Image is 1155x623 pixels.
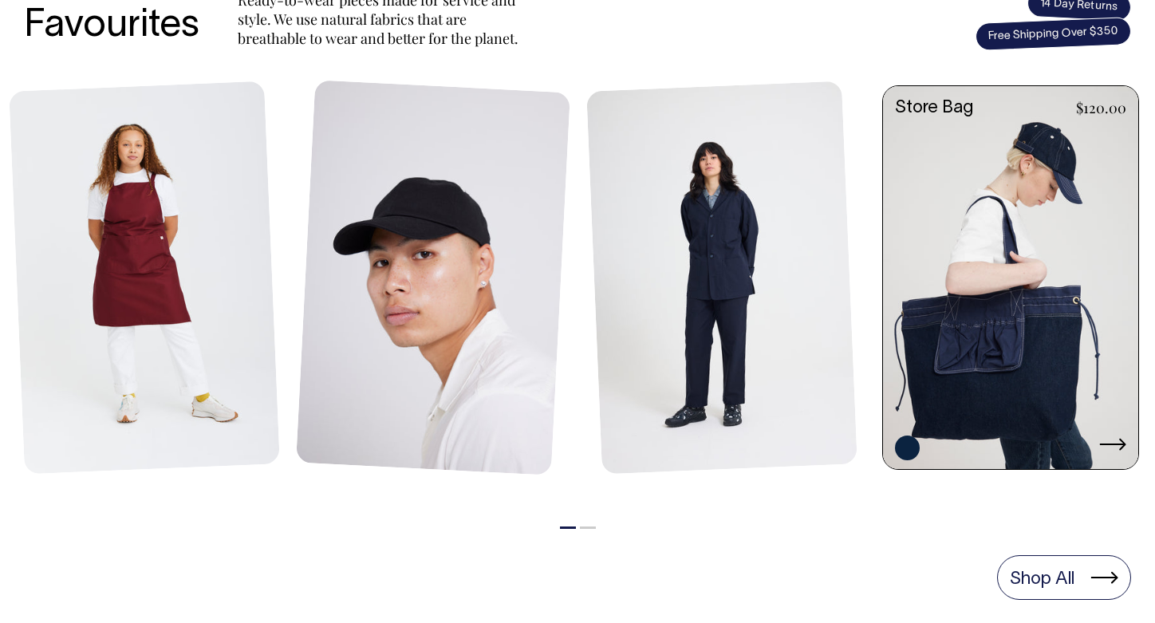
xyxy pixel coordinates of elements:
button: 2 of 2 [580,526,596,529]
a: Shop All [997,555,1131,600]
button: 1 of 2 [560,526,576,529]
span: Free Shipping Over $350 [975,17,1131,51]
img: Mo Apron [9,81,280,475]
img: Unstructured Blazer [586,81,857,475]
img: Blank Dad Cap [296,80,570,475]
